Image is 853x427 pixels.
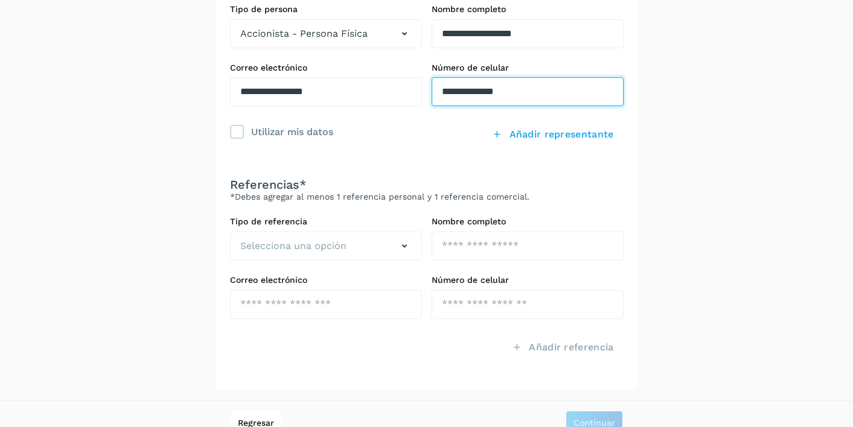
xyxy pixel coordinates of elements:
[230,192,624,202] p: *Debes agregar al menos 1 referencia personal y 1 referencia comercial.
[432,4,624,14] label: Nombre completo
[482,121,623,148] button: Añadir representante
[510,128,614,141] span: Añadir representante
[230,275,422,285] label: Correo electrónico
[238,419,274,427] span: Regresar
[230,4,422,14] label: Tipo de persona
[240,239,347,253] span: Selecciona una opción
[432,217,624,227] label: Nombre completo
[230,177,624,192] h3: Referencias*
[573,419,615,427] span: Continuar
[230,217,422,227] label: Tipo de referencia
[432,275,624,285] label: Número de celular
[251,123,333,139] div: Utilizar mis datos
[432,63,624,73] label: Número de celular
[529,341,613,354] span: Añadir referencia
[230,63,422,73] label: Correo electrónico
[240,27,368,41] span: Accionista - Persona Física
[502,334,623,361] button: Añadir referencia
